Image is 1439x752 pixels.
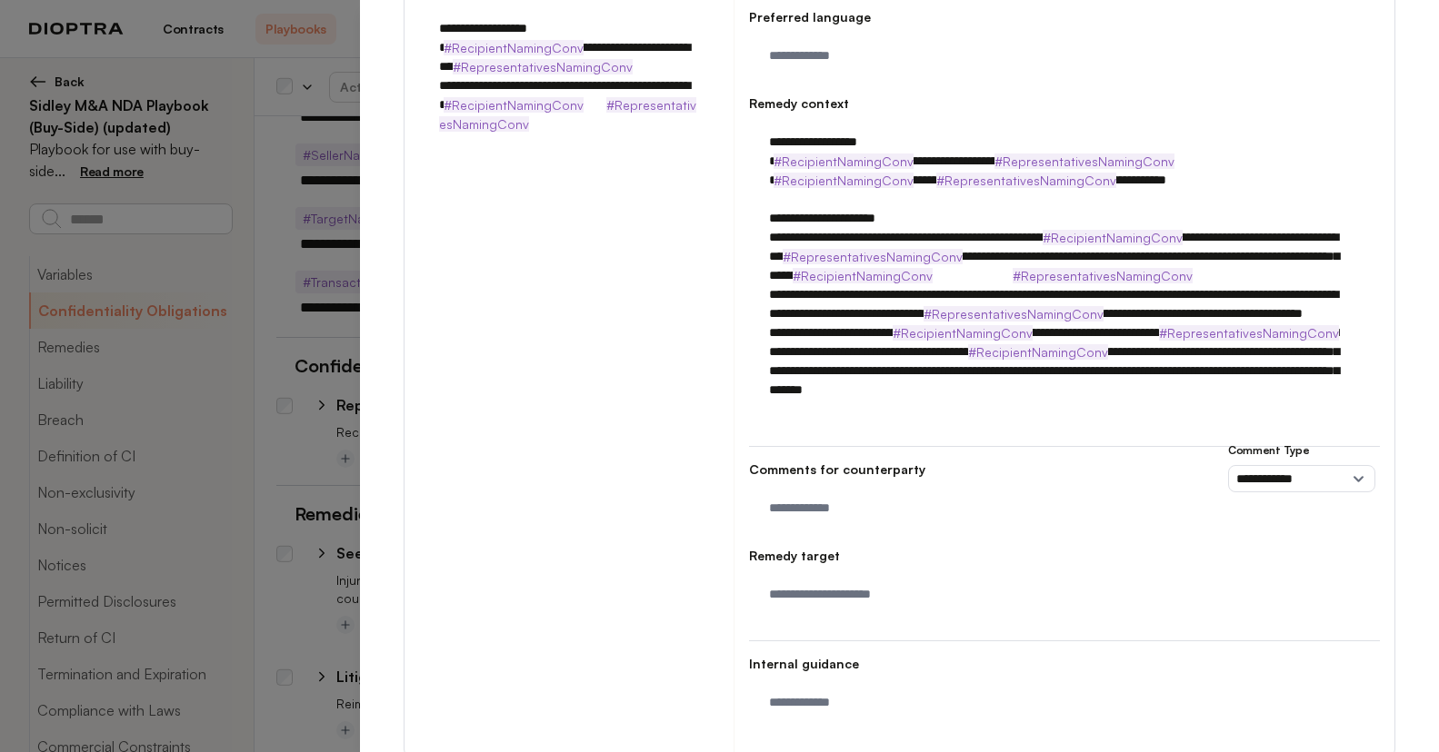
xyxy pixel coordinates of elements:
strong: #RecipientNamingConv [893,325,1033,341]
select: Comment Type [1228,465,1375,492]
strong: #RepresentativesNamingConv [936,173,1116,188]
strong: #RecipientNamingConv [444,40,584,55]
h4: Preferred language [749,8,1380,26]
strong: #RepresentativesNamingConv [1013,268,1193,283]
strong: #RepresentativesNamingConv [439,97,696,132]
strong: #RepresentativesNamingConv [783,249,963,264]
strong: #RepresentativesNamingConv [453,59,633,74]
strong: #RepresentativesNamingConv [994,153,1174,169]
strong: #RecipientNamingConv [774,153,914,169]
h4: Comments for counterparty [749,460,1380,479]
strong: #RepresentativesNamingConv [1159,325,1339,341]
strong: #RepresentativesNamingConv [924,306,1104,322]
h3: Comment Type [1228,443,1375,458]
strong: #RecipientNamingConv [774,173,914,188]
h4: Remedy target [749,547,1380,565]
h4: Remedy context [749,94,1380,113]
strong: #RecipientNamingConv [444,97,584,113]
strong: #RecipientNamingConv [968,344,1108,360]
h4: Internal guidance [749,655,1380,673]
strong: #RecipientNamingConv [793,268,933,283]
strong: #RecipientNamingConv [1043,230,1183,245]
